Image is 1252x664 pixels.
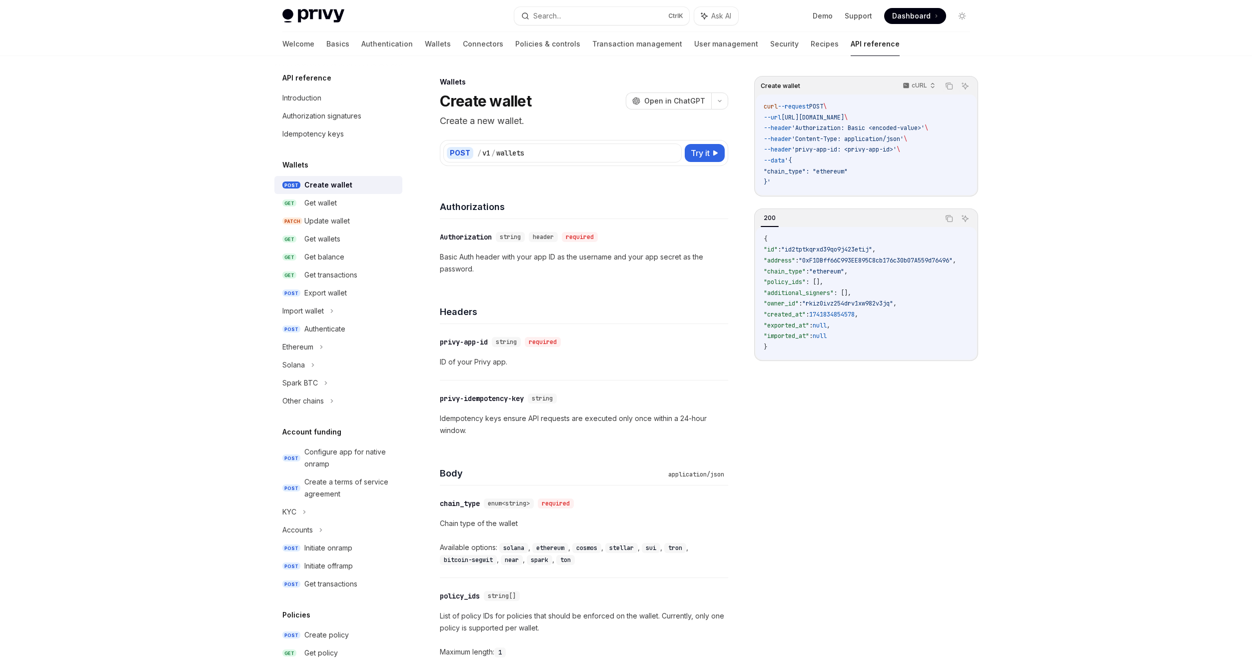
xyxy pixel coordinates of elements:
[809,332,813,340] span: :
[925,124,928,132] span: \
[440,412,728,436] p: Idempotency keys ensure API requests are executed only once within a 24-hour window.
[282,377,318,389] div: Spark BTC
[764,332,809,340] span: "imported_at"
[685,144,725,162] button: Try it
[912,81,927,89] p: cURL
[778,245,781,253] span: :
[447,147,473,159] div: POST
[282,217,302,225] span: PATCH
[514,7,689,25] button: Search...CtrlK
[764,102,778,110] span: curl
[274,89,402,107] a: Introduction
[872,245,876,253] span: ,
[959,212,972,225] button: Ask AI
[477,148,481,158] div: /
[282,110,361,122] div: Authorization signatures
[282,92,321,104] div: Introduction
[823,102,827,110] span: \
[282,359,305,371] div: Solana
[304,647,338,659] div: Get policy
[501,553,527,565] div: ,
[764,235,767,243] span: {
[809,267,844,275] span: "ethereum"
[304,179,352,191] div: Create wallet
[813,332,827,340] span: null
[496,338,517,346] span: string
[668,12,683,20] span: Ctrl K
[761,82,800,90] span: Create wallet
[282,506,296,518] div: KYC
[802,299,893,307] span: "rkiz0ivz254drv1xw982v3jq"
[764,124,792,132] span: --header
[851,32,900,56] a: API reference
[440,356,728,368] p: ID of your Privy app.
[282,181,300,189] span: POST
[845,11,872,21] a: Support
[626,92,711,109] button: Open in ChatGPT
[764,178,771,186] span: }'
[556,555,575,565] code: ton
[499,543,528,553] code: solana
[274,107,402,125] a: Authorization signatures
[778,102,809,110] span: --request
[809,310,855,318] span: 1741834854578
[764,299,799,307] span: "owner_id"
[496,148,524,158] div: wallets
[785,156,792,164] span: '{
[764,167,848,175] span: "chain_type": "ethereum"
[304,269,357,281] div: Get transactions
[664,541,690,553] div: ,
[488,592,516,600] span: string[]
[764,256,795,264] span: "address"
[304,323,345,335] div: Authenticate
[282,631,300,639] span: POST
[282,341,313,353] div: Ethereum
[425,32,451,56] a: Wallets
[499,541,532,553] div: ,
[274,212,402,230] a: PATCHUpdate wallet
[282,289,300,297] span: POST
[440,555,497,565] code: bitcoin-segwit
[282,271,296,279] span: GET
[809,102,823,110] span: POST
[500,233,521,241] span: string
[855,310,858,318] span: ,
[282,544,300,552] span: POST
[440,232,492,242] div: Authorization
[282,9,344,23] img: light logo
[304,233,340,245] div: Get wallets
[274,194,402,212] a: GETGet wallet
[834,289,851,297] span: : [],
[605,541,642,553] div: ,
[943,212,956,225] button: Copy the contents from the code block
[527,555,552,565] code: spark
[781,245,872,253] span: "id2tptkqrxd39qo9j423etij"
[282,325,300,333] span: POST
[282,72,331,84] h5: API reference
[844,267,848,275] span: ,
[274,443,402,473] a: POSTConfigure app for native onramp
[488,499,530,507] span: enum<string>
[494,647,506,657] code: 1
[304,542,352,554] div: Initiate onramp
[440,466,664,480] h4: Body
[440,251,728,275] p: Basic Auth header with your app ID as the username and your app secret as the password.
[694,7,738,25] button: Ask AI
[943,79,956,92] button: Copy the contents from the code block
[538,498,574,508] div: required
[282,580,300,588] span: POST
[304,476,396,500] div: Create a terms of service agreement
[463,32,503,56] a: Connectors
[806,278,823,286] span: : [],
[440,77,728,87] div: Wallets
[764,278,806,286] span: "policy_ids"
[532,543,568,553] code: ethereum
[304,446,396,470] div: Configure app for native onramp
[844,113,848,121] span: \
[572,543,601,553] code: cosmos
[282,649,296,657] span: GET
[827,321,830,329] span: ,
[440,337,488,347] div: privy-app-id
[274,539,402,557] a: POSTInitiate onramp
[799,299,802,307] span: :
